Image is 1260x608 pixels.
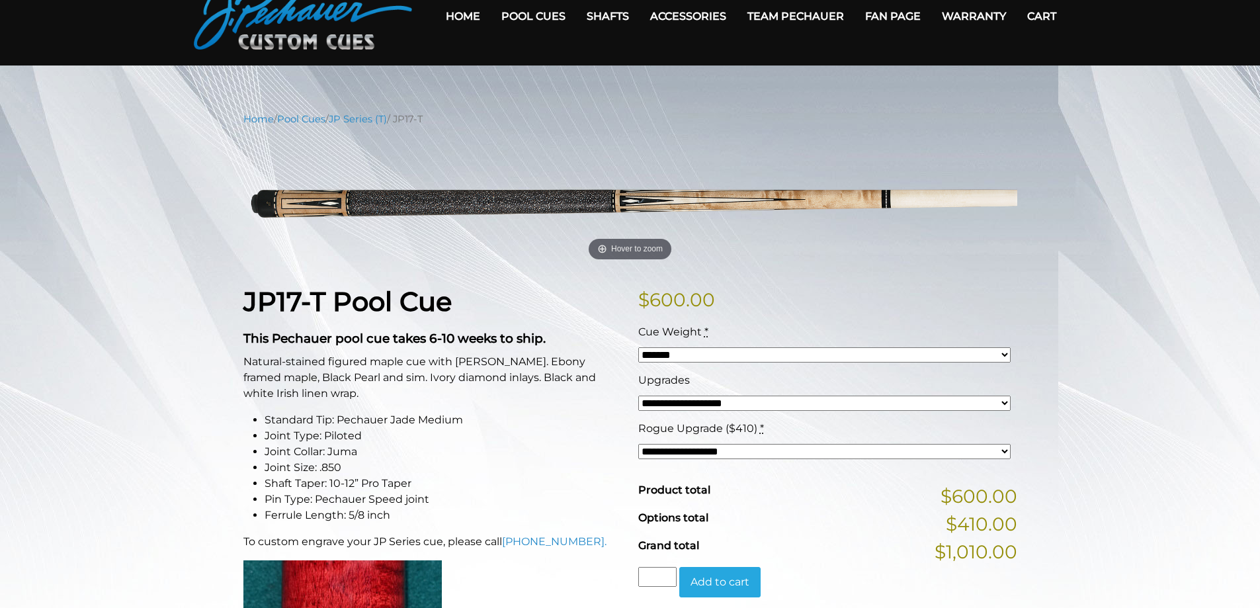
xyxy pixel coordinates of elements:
li: Shaft Taper: 10-12” Pro Taper [265,476,622,492]
span: $ [638,288,650,311]
span: $600.00 [941,482,1017,510]
li: Standard Tip: Pechauer Jade Medium [265,412,622,428]
a: [PHONE_NUMBER]. [502,535,607,548]
p: Natural-stained figured maple cue with [PERSON_NAME]. Ebony framed maple, Black Pearl and sim. Iv... [243,354,622,402]
a: JP Series (T) [329,113,387,125]
nav: Breadcrumb [243,112,1017,126]
li: Joint Size: .850 [265,460,622,476]
abbr: required [704,326,708,338]
li: Joint Type: Piloted [265,428,622,444]
span: Product total [638,484,710,496]
abbr: required [760,422,764,435]
span: Cue Weight [638,326,702,338]
p: To custom engrave your JP Series cue, please call [243,534,622,550]
a: Pool Cues [277,113,325,125]
a: Hover to zoom [243,136,1017,265]
button: Add to cart [679,567,761,597]
span: $410.00 [946,510,1017,538]
input: Product quantity [638,567,677,587]
strong: JP17-T Pool Cue [243,285,452,318]
span: Rogue Upgrade ($410) [638,422,757,435]
bdi: 600.00 [638,288,715,311]
strong: This Pechauer pool cue takes 6-10 weeks to ship. [243,331,546,346]
span: Upgrades [638,374,690,386]
span: Options total [638,511,708,524]
a: Home [243,113,274,125]
li: Joint Collar: Juma [265,444,622,460]
span: $1,010.00 [935,538,1017,566]
li: Pin Type: Pechauer Speed joint [265,492,622,507]
img: jp17-T.png [243,136,1017,265]
span: Grand total [638,539,699,552]
li: Ferrule Length: 5/8 inch [265,507,622,523]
